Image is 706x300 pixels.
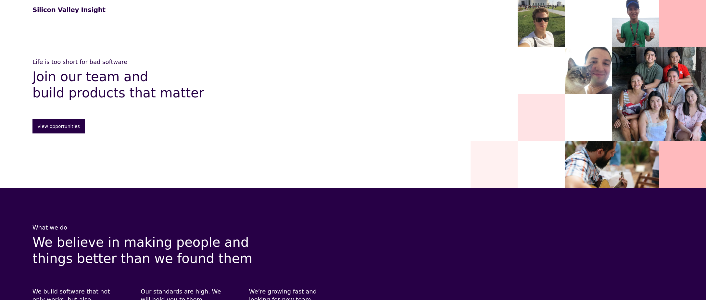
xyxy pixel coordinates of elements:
[32,58,127,66] div: Life is too short for bad software
[32,6,105,14] h1: Silicon Valley Insight
[32,234,266,267] h3: We believe in making people and things better than we found them
[32,223,349,231] div: What we do
[32,69,204,101] h3: Join our team and build products that matter
[32,119,85,133] a: View opportunities
[32,6,105,14] a: home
